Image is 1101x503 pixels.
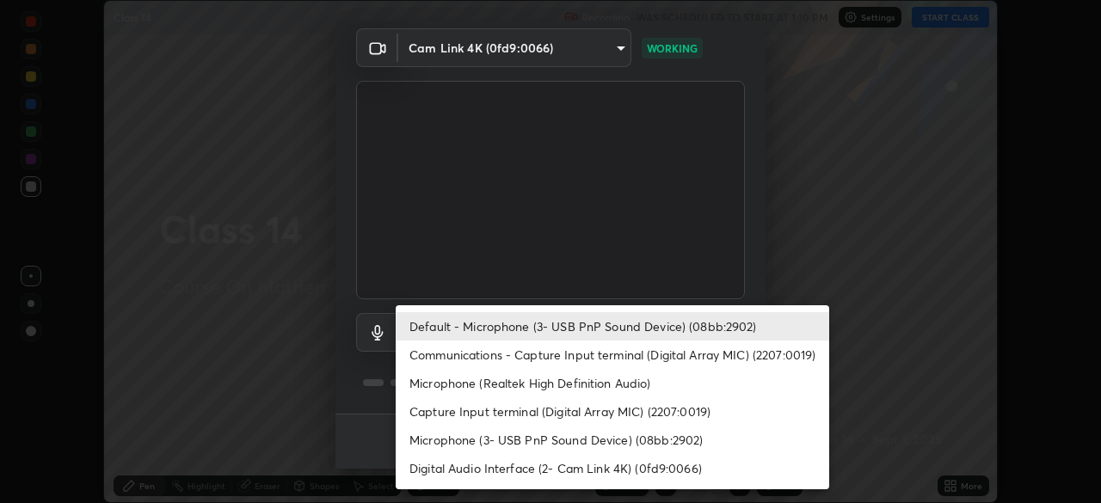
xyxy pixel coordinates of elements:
li: Microphone (Realtek High Definition Audio) [396,369,829,397]
li: Capture Input terminal (Digital Array MIC) (2207:0019) [396,397,829,426]
li: Default - Microphone (3- USB PnP Sound Device) (08bb:2902) [396,312,829,340]
li: Digital Audio Interface (2- Cam Link 4K) (0fd9:0066) [396,454,829,482]
li: Microphone (3- USB PnP Sound Device) (08bb:2902) [396,426,829,454]
li: Communications - Capture Input terminal (Digital Array MIC) (2207:0019) [396,340,829,369]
